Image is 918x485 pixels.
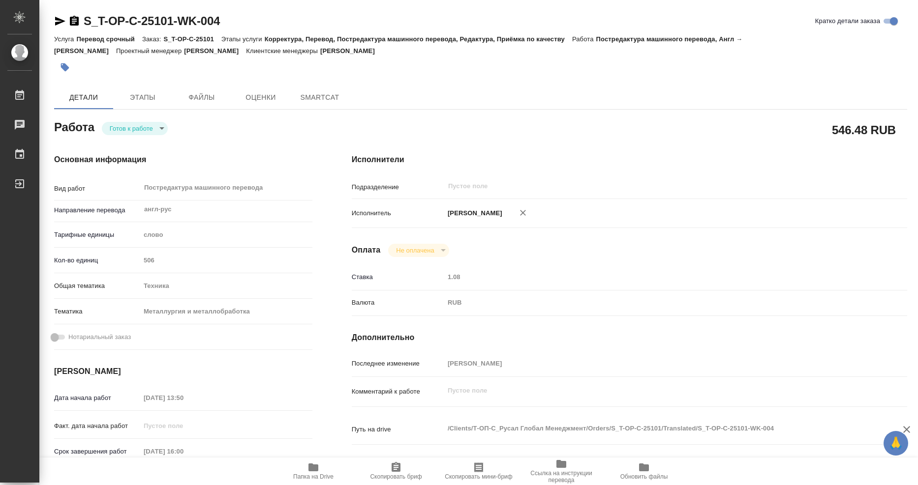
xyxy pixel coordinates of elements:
[265,35,572,43] p: Корректура, Перевод, Постредактура машинного перевода, Редактура, Приёмка по качеству
[54,230,140,240] p: Тарифные единицы
[54,57,76,78] button: Добавить тэг
[437,457,520,485] button: Скопировать мини-бриф
[119,91,166,104] span: Этапы
[370,473,422,480] span: Скопировать бриф
[832,121,896,138] h2: 546.48 RUB
[572,35,596,43] p: Работа
[352,244,381,256] h4: Оплата
[54,447,140,456] p: Срок завершения работ
[54,281,140,291] p: Общая тематика
[352,154,907,166] h4: Исполнители
[184,47,246,55] p: [PERSON_NAME]
[393,246,437,255] button: Не оплачена
[140,303,312,320] div: Металлургия и металлобработка
[84,14,220,28] a: S_T-OP-C-25101-WK-004
[512,202,534,224] button: Удалить исполнителя
[352,182,444,192] p: Подразделение
[178,91,225,104] span: Файлы
[293,473,334,480] span: Папка на Drive
[163,35,221,43] p: S_T-OP-C-25101
[815,16,880,26] span: Кратко детали заказа
[352,332,907,343] h4: Дополнительно
[272,457,355,485] button: Папка на Drive
[54,205,140,215] p: Направление перевода
[246,47,320,55] p: Клиентские менеджеры
[140,278,312,294] div: Техника
[76,35,142,43] p: Перевод срочный
[388,244,449,257] div: Готов к работе
[526,470,597,484] span: Ссылка на инструкции перевода
[352,359,444,369] p: Последнее изменение
[296,91,343,104] span: SmartCat
[221,35,265,43] p: Этапы услуги
[603,457,685,485] button: Обновить файлы
[116,47,184,55] p: Проектный менеджер
[54,421,140,431] p: Факт. дата начала работ
[352,208,444,218] p: Исполнитель
[444,270,861,284] input: Пустое поле
[884,431,908,456] button: 🙏
[54,393,140,403] p: Дата начала работ
[140,253,312,267] input: Пустое поле
[444,356,861,371] input: Пустое поле
[140,419,226,433] input: Пустое поле
[352,272,444,282] p: Ставка
[60,91,107,104] span: Детали
[887,433,904,454] span: 🙏
[54,184,140,194] p: Вид работ
[54,366,312,377] h4: [PERSON_NAME]
[444,208,502,218] p: [PERSON_NAME]
[355,457,437,485] button: Скопировать бриф
[237,91,284,104] span: Оценки
[54,307,140,316] p: Тематика
[444,294,861,311] div: RUB
[68,15,80,27] button: Скопировать ссылку
[445,473,512,480] span: Скопировать мини-бриф
[140,391,226,405] input: Пустое поле
[102,122,168,135] div: Готов к работе
[352,387,444,397] p: Комментарий к работе
[520,457,603,485] button: Ссылка на инструкции перевода
[140,444,226,458] input: Пустое поле
[107,124,156,133] button: Готов к работе
[54,117,94,135] h2: Работа
[444,420,861,437] textarea: /Clients/Т-ОП-С_Русал Глобал Менеджмент/Orders/S_T-OP-C-25101/Translated/S_T-OP-C-25101-WK-004
[54,35,76,43] p: Услуга
[352,425,444,434] p: Путь на drive
[352,298,444,308] p: Валюта
[447,180,838,192] input: Пустое поле
[620,473,668,480] span: Обновить файлы
[54,15,66,27] button: Скопировать ссылку для ЯМессенджера
[54,256,140,265] p: Кол-во единиц
[140,227,312,243] div: слово
[320,47,382,55] p: [PERSON_NAME]
[68,332,131,342] span: Нотариальный заказ
[142,35,163,43] p: Заказ:
[54,154,312,166] h4: Основная информация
